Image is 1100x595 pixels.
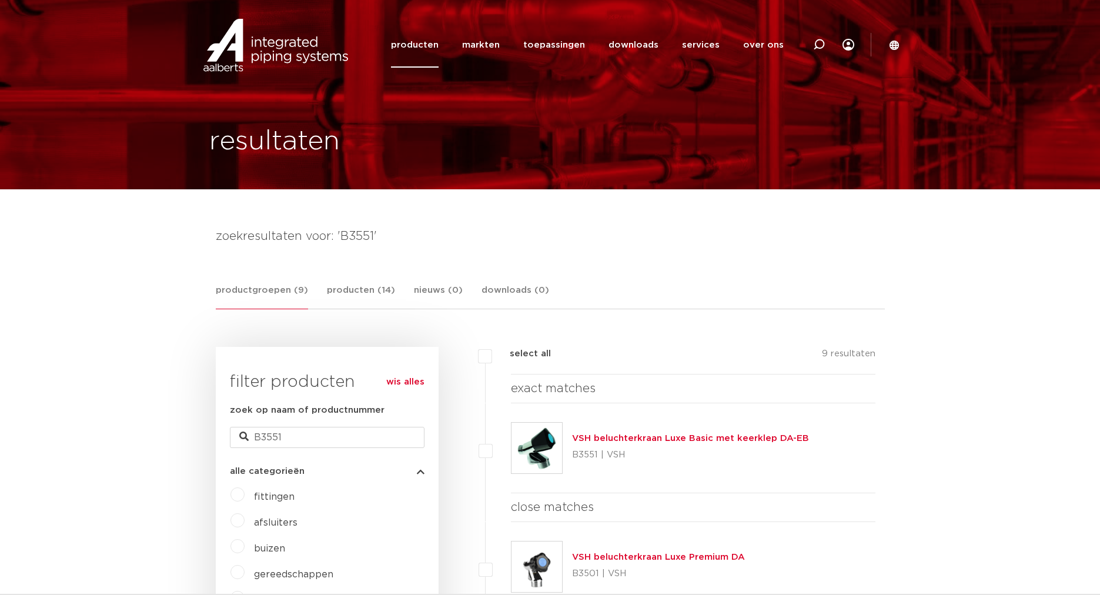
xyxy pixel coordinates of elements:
a: toepassingen [523,22,585,68]
button: alle categorieën [230,467,424,476]
a: wis alles [386,375,424,389]
nav: Menu [391,22,784,68]
label: zoek op naam of productnummer [230,403,385,417]
a: downloads [608,22,658,68]
a: producten [391,22,439,68]
a: productgroepen (9) [216,283,308,309]
a: downloads (0) [482,283,549,309]
a: gereedschappen [254,570,333,579]
img: Thumbnail for VSH beluchterkraan Luxe Basic met keerklep DA-EB [511,423,562,473]
a: producten (14) [327,283,395,309]
a: afsluiters [254,518,297,527]
a: fittingen [254,492,295,502]
p: 9 resultaten [822,347,875,365]
a: nieuws (0) [414,283,463,309]
input: zoeken [230,427,424,448]
p: B3501 | VSH [572,564,745,583]
h4: exact matches [511,379,876,398]
h4: close matches [511,498,876,517]
img: Thumbnail for VSH beluchterkraan Luxe Premium DA [511,541,562,592]
a: VSH beluchterkraan Luxe Basic met keerklep DA-EB [572,434,809,443]
h1: resultaten [209,123,340,161]
a: buizen [254,544,285,553]
h3: filter producten [230,370,424,394]
p: B3551 | VSH [572,446,809,464]
a: VSH beluchterkraan Luxe Premium DA [572,553,745,561]
a: over ons [743,22,784,68]
h4: zoekresultaten voor: 'B3551' [216,227,885,246]
span: alle categorieën [230,467,305,476]
a: markten [462,22,500,68]
a: services [682,22,720,68]
label: select all [492,347,551,361]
